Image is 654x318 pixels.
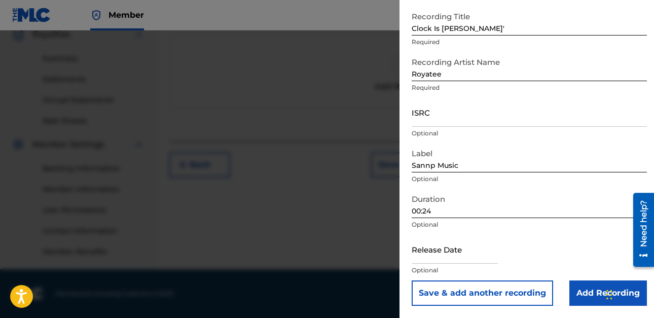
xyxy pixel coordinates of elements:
p: Required [412,83,647,92]
iframe: Chat Widget [603,269,654,318]
iframe: Resource Center [626,189,654,270]
p: Optional [412,220,647,229]
p: Optional [412,174,647,184]
button: Save & add another recording [412,280,553,306]
p: Optional [412,266,647,275]
img: Top Rightsholder [90,9,102,21]
p: Required [412,38,647,47]
img: MLC Logo [12,8,51,22]
div: Drag [606,279,612,310]
p: Optional [412,129,647,138]
input: Add Recording [569,280,647,306]
span: Member [108,9,144,21]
